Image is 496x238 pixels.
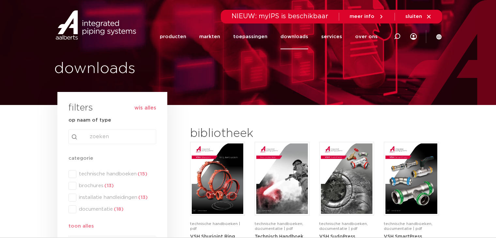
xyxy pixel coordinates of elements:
[160,24,378,49] nav: Menu
[255,222,303,231] span: technische handboeken, documentatie | pdf
[321,143,372,214] img: VSH-SudoPress_A4PLT_5007706_2024-2.0_NL-pdf.jpg
[385,143,437,214] img: VSH-SmartPress_A4TM_5009301_2023_2.0-EN-pdf.jpg
[192,143,243,214] img: VSH-Shurjoint-RJ_A4TM_5011380_2025_1.1_EN-pdf.jpg
[405,14,422,19] span: sluiten
[68,118,111,123] strong: op naam of type
[355,24,378,49] a: over ons
[350,14,384,20] a: meer info
[68,100,93,116] h3: filters
[232,13,328,20] span: NIEUW: myIPS is beschikbaar
[384,222,432,231] span: technische handboeken, documentatie | pdf
[280,24,308,49] a: downloads
[405,14,432,20] a: sluiten
[350,14,374,19] span: meer info
[233,24,267,49] a: toepassingen
[190,222,240,231] span: technische handboeken | pdf
[54,58,245,79] h1: downloads
[160,24,186,49] a: producten
[321,24,342,49] a: services
[199,24,220,49] a: markten
[256,143,308,214] img: FireProtection_A4TM_5007915_2025_2.0_EN-pdf.jpg
[319,222,368,231] span: technische handboeken, documentatie | pdf
[190,126,306,141] h2: bibliotheek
